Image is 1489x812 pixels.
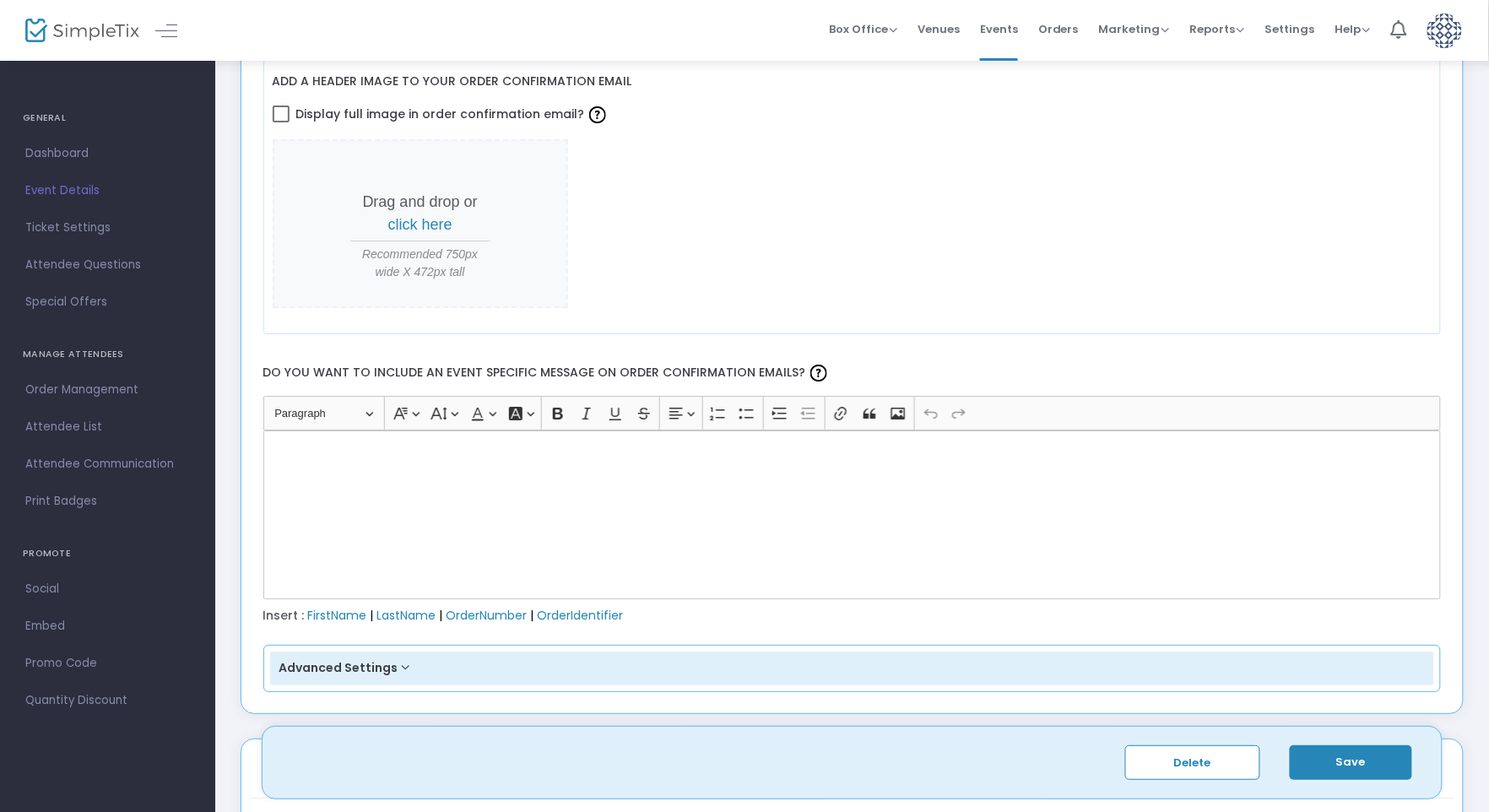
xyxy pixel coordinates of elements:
[23,537,192,571] h4: PROMOTE
[263,430,1442,599] div: Rich Text Editor, main
[263,607,305,624] span: Insert :
[1190,21,1245,37] span: Reports
[350,246,490,281] span: Recommended 750px wide X 472px tall
[25,379,190,401] span: Order Management
[25,180,190,202] span: Event Details
[447,607,528,624] span: OrderNumber
[25,652,190,674] span: Promo Code
[918,8,960,51] span: Venues
[308,607,367,624] span: FirstName
[531,607,534,624] span: |
[1290,745,1412,780] button: Save
[25,578,190,600] span: Social
[371,607,374,624] span: |
[267,400,381,426] button: Paragraph
[274,403,362,424] span: Paragraph
[255,351,1449,396] label: Do you want to include an event specific message on order confirmation emails?
[538,607,624,624] span: OrderIdentifier
[388,216,452,233] span: click here
[1265,8,1315,51] span: Settings
[23,338,192,371] h4: MANAGE ATTENDEES
[296,100,610,128] span: Display full image in order confirmation email?
[25,143,190,165] span: Dashboard
[829,21,897,37] span: Box Office
[25,416,190,438] span: Attendee List
[25,254,190,276] span: Attendee Questions
[25,690,190,712] span: Quantity Discount
[810,365,827,382] img: question-mark
[1335,21,1371,37] span: Help
[1099,21,1170,37] span: Marketing
[263,396,1442,430] div: Editor toolbar
[440,607,443,624] span: |
[25,490,190,512] span: Print Badges
[25,217,190,239] span: Ticket Settings
[270,652,1435,685] button: Advanced Settings
[350,191,490,236] p: Drag and drop or
[377,607,436,624] span: LastName
[273,65,632,100] label: Add a header image to your order confirmation email
[25,453,190,475] span: Attendee Communication
[980,8,1018,51] span: Events
[589,106,606,123] img: question-mark
[25,291,190,313] span: Special Offers
[23,101,192,135] h4: GENERAL
[1038,8,1079,51] span: Orders
[25,615,190,637] span: Embed
[1125,745,1260,780] button: Delete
